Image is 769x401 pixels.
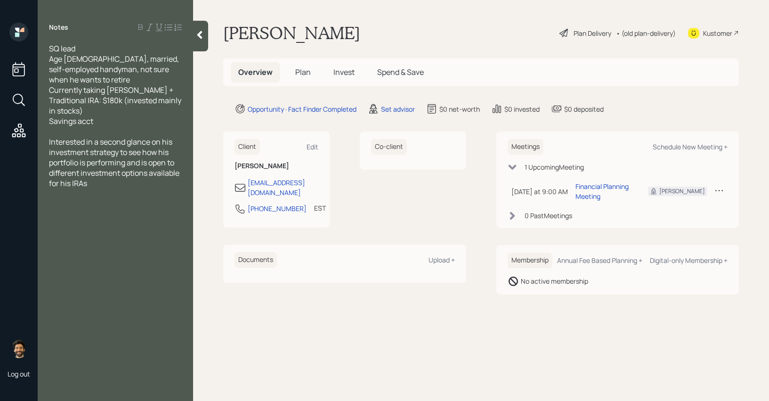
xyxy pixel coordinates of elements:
[525,211,572,221] div: 0 Past Meeting s
[248,178,318,197] div: [EMAIL_ADDRESS][DOMAIN_NAME]
[564,104,604,114] div: $0 deposited
[650,256,728,265] div: Digital-only Membership +
[235,252,277,268] h6: Documents
[574,28,611,38] div: Plan Delivery
[703,28,732,38] div: Kustomer
[248,104,356,114] div: Opportunity · Fact Finder Completed
[575,181,633,201] div: Financial Planning Meeting
[381,104,415,114] div: Set advisor
[557,256,642,265] div: Annual Fee Based Planning +
[521,276,588,286] div: No active membership
[377,67,424,77] span: Spend & Save
[333,67,355,77] span: Invest
[659,187,705,196] div: [PERSON_NAME]
[8,369,30,378] div: Log out
[508,139,543,155] h6: Meetings
[235,162,318,170] h6: [PERSON_NAME]
[504,104,540,114] div: $0 invested
[223,23,360,43] h1: [PERSON_NAME]
[235,139,260,155] h6: Client
[307,142,318,151] div: Edit
[238,67,273,77] span: Overview
[314,203,326,213] div: EST
[49,137,181,188] span: Interested in a second glance on his investment strategy to see how his portfolio is performing a...
[616,28,676,38] div: • (old plan-delivery)
[653,142,728,151] div: Schedule New Meeting +
[439,104,480,114] div: $0 net-worth
[429,255,455,264] div: Upload +
[49,43,183,126] span: SQ lead Age [DEMOGRAPHIC_DATA], married, self-employed handyman, not sure when he wants to retire...
[9,339,28,358] img: eric-schwartz-headshot.png
[295,67,311,77] span: Plan
[511,187,568,196] div: [DATE] at 9:00 AM
[371,139,407,155] h6: Co-client
[248,204,307,213] div: [PHONE_NUMBER]
[508,253,552,268] h6: Membership
[525,162,584,172] div: 1 Upcoming Meeting
[49,23,68,32] label: Notes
